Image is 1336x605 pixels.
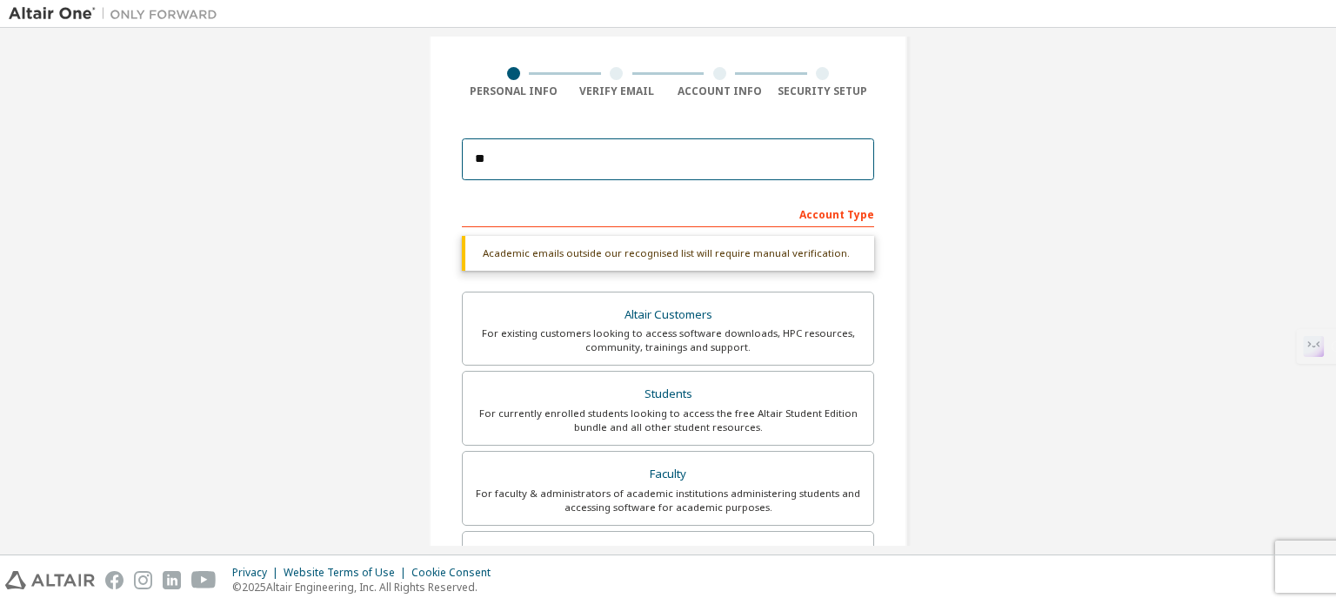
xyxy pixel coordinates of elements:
div: For faculty & administrators of academic institutions administering students and accessing softwa... [473,487,863,514]
div: Website Terms of Use [284,566,411,580]
div: Privacy [232,566,284,580]
img: Altair One [9,5,226,23]
div: Cookie Consent [411,566,501,580]
img: instagram.svg [134,571,152,589]
div: Everyone else [473,542,863,567]
div: Account Type [462,199,874,227]
div: For existing customers looking to access software downloads, HPC resources, community, trainings ... [473,326,863,354]
img: linkedin.svg [163,571,181,589]
div: Altair Customers [473,303,863,327]
p: © 2025 Altair Engineering, Inc. All Rights Reserved. [232,580,501,595]
div: Security Setup [772,84,875,98]
div: Students [473,382,863,407]
div: Faculty [473,462,863,487]
div: For currently enrolled students looking to access the free Altair Student Edition bundle and all ... [473,407,863,434]
div: Verify Email [565,84,669,98]
img: altair_logo.svg [5,571,95,589]
img: facebook.svg [105,571,124,589]
img: youtube.svg [191,571,217,589]
div: Account Info [668,84,772,98]
div: Personal Info [462,84,565,98]
div: Academic emails outside our recognised list will require manual verification. [462,236,874,271]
